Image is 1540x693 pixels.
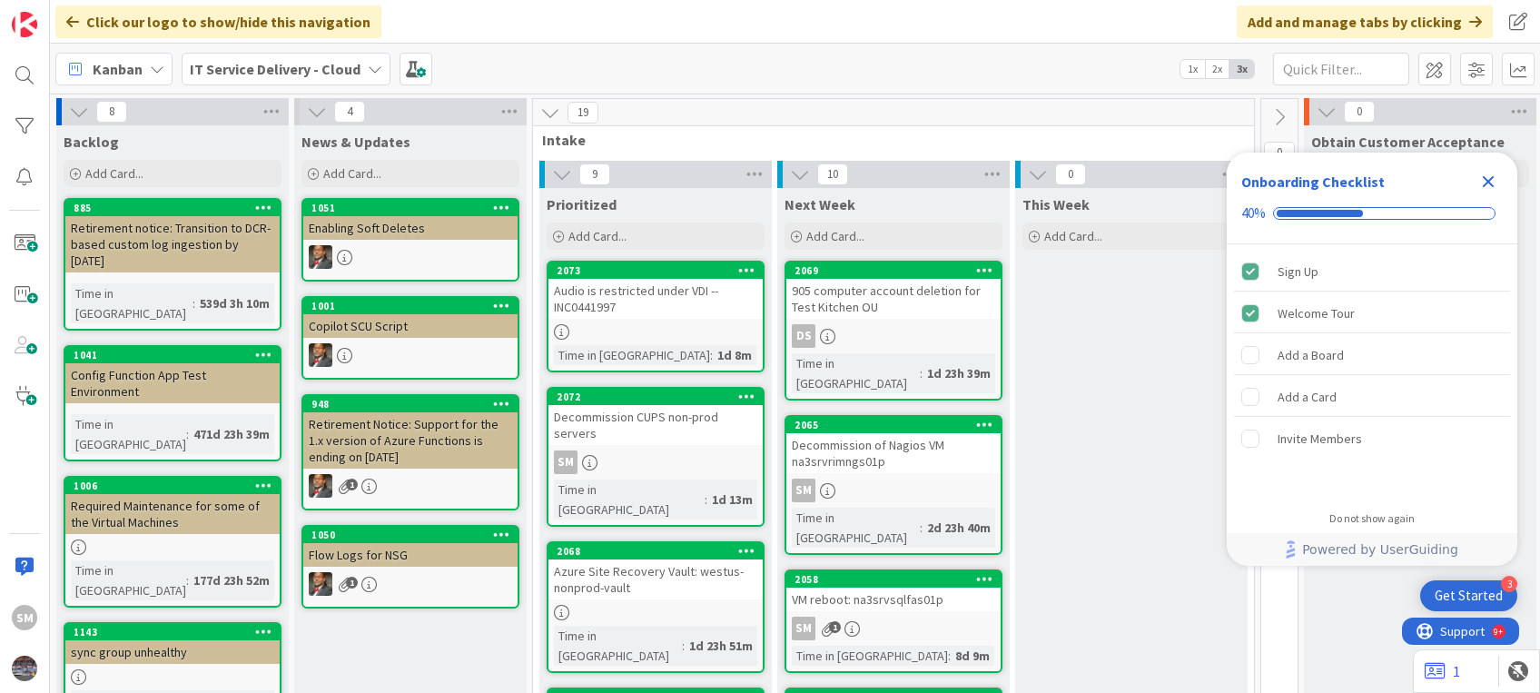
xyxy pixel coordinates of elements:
[829,621,841,633] span: 1
[74,202,280,214] div: 885
[1241,205,1503,222] div: Checklist progress: 40%
[548,262,763,319] div: 2073Audio is restricted under VDI --INC0441997
[192,293,195,313] span: :
[311,529,518,541] div: 1050
[303,527,518,543] div: 1050
[548,405,763,445] div: Decommission CUPS non-prod servers
[1420,580,1517,611] div: Open Get Started checklist, remaining modules: 3
[1241,171,1385,193] div: Onboarding Checklist
[311,398,518,411] div: 948
[568,102,598,124] span: 19
[1264,142,1295,163] span: 0
[1022,195,1090,213] span: This Week
[346,479,358,490] span: 1
[1055,163,1086,185] span: 0
[707,490,757,510] div: 1d 13m
[65,200,280,216] div: 885
[1278,428,1362,450] div: Invite Members
[1273,53,1409,85] input: Quick Filter...
[1302,539,1458,560] span: Powered by UserGuiding
[792,617,815,640] div: SM
[542,131,1231,149] span: Intake
[806,228,864,244] span: Add Card...
[792,324,815,348] div: DS
[303,216,518,240] div: Enabling Soft Deletes
[554,345,710,365] div: Time in [GEOGRAPHIC_DATA]
[309,474,332,498] img: DP
[1205,60,1229,78] span: 2x
[1278,261,1318,282] div: Sign Up
[186,424,189,444] span: :
[311,202,518,214] div: 1051
[303,543,518,567] div: Flow Logs for NSG
[1229,60,1254,78] span: 3x
[792,353,920,393] div: Time in [GEOGRAPHIC_DATA]
[1234,252,1510,292] div: Sign Up is complete.
[792,646,948,666] div: Time in [GEOGRAPHIC_DATA]
[548,389,763,405] div: 2072
[786,571,1001,588] div: 2058
[1227,533,1517,566] div: Footer
[303,343,518,367] div: DP
[923,363,995,383] div: 1d 23h 39m
[303,298,518,314] div: 1001
[323,165,381,182] span: Add Card...
[65,624,280,664] div: 1143sync group unhealthy
[713,345,756,365] div: 1d 8m
[1236,533,1508,566] a: Powered by UserGuiding
[55,5,381,38] div: Click our logo to show/hide this navigation
[1311,133,1505,151] span: Obtain Customer Acceptance
[190,60,360,78] b: IT Service Delivery - Cloud
[786,479,1001,502] div: SM
[1278,344,1344,366] div: Add a Board
[189,570,274,590] div: 177d 23h 52m
[1474,167,1503,196] div: Close Checklist
[38,3,83,25] span: Support
[920,363,923,383] span: :
[557,264,763,277] div: 2073
[786,279,1001,319] div: 905 computer account deletion for Test Kitchen OU
[65,200,280,272] div: 885Retirement notice: Transition to DCR-based custom log ingestion by [DATE]
[951,646,994,666] div: 8d 9m
[1227,244,1517,500] div: Checklist items
[792,479,815,502] div: SM
[923,518,995,538] div: 2d 23h 40m
[795,573,1001,586] div: 2058
[1227,153,1517,566] div: Checklist Container
[74,626,280,639] div: 1143
[548,559,763,599] div: Azure Site Recovery Vault: westus-nonprod-vault
[309,343,332,367] img: DP
[74,480,280,492] div: 1006
[85,165,143,182] span: Add Card...
[554,626,682,666] div: Time in [GEOGRAPHIC_DATA]
[682,636,685,656] span: :
[65,216,280,272] div: Retirement notice: Transition to DCR-based custom log ingestion by [DATE]
[1344,101,1375,123] span: 0
[548,543,763,599] div: 2068Azure Site Recovery Vault: westus-nonprod-vault
[65,478,280,494] div: 1006
[334,101,365,123] span: 4
[548,543,763,559] div: 2068
[303,572,518,596] div: DP
[786,571,1001,611] div: 2058VM reboot: na3srvsqlfas01p
[557,391,763,403] div: 2072
[65,478,280,534] div: 1006Required Maintenance for some of the Virtual Machines
[548,389,763,445] div: 2072Decommission CUPS non-prod servers
[792,508,920,548] div: Time in [GEOGRAPHIC_DATA]
[1435,587,1503,605] div: Get Started
[817,163,848,185] span: 10
[74,349,280,361] div: 1041
[65,347,280,403] div: 1041Config Function App Test Environment
[303,200,518,216] div: 1051
[303,527,518,567] div: 1050Flow Logs for NSG
[786,588,1001,611] div: VM reboot: na3srvsqlfas01p
[189,424,274,444] div: 471d 23h 39m
[64,133,119,151] span: Backlog
[71,283,192,323] div: Time in [GEOGRAPHIC_DATA]
[548,279,763,319] div: Audio is restricted under VDI --INC0441997
[1234,293,1510,333] div: Welcome Tour is complete.
[1234,335,1510,375] div: Add a Board is incomplete.
[554,450,577,474] div: SM
[303,474,518,498] div: DP
[12,12,37,37] img: Visit kanbanzone.com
